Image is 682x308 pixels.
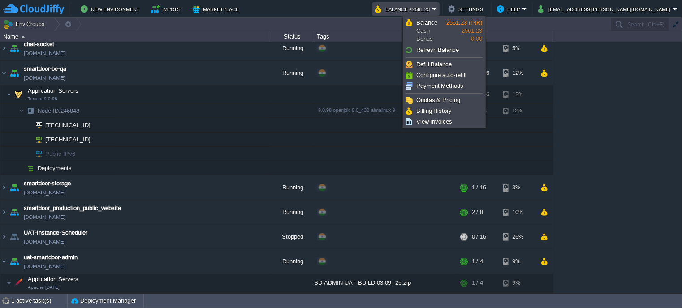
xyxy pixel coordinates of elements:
[0,175,8,200] img: AMDAwAAAACH5BAEAAAAALAAAAAABAAEAAAICRAEAOw==
[448,4,486,14] button: Settings
[404,106,484,116] a: Billing History
[44,147,77,161] span: Public IPv6
[416,72,466,78] span: Configure auto-refill
[404,17,484,44] a: BalanceCashBonus2561.23 (INR)2561.230.00
[71,296,136,305] button: Deployment Manager
[0,225,8,249] img: AMDAwAAAACH5BAEAAAAALAAAAAABAAEAAAICRAEAOw==
[21,36,25,38] img: AMDAwAAAACH5BAEAAAAALAAAAAABAAEAAAICRAEAOw==
[503,292,532,306] div: 9%
[270,31,314,42] div: Status
[44,150,77,157] a: Public IPv6
[38,107,60,114] span: Node ID:
[3,4,64,15] img: CloudJiffy
[404,117,484,127] a: View Invoices
[6,274,12,292] img: AMDAwAAAACH5BAEAAAAALAAAAAABAAEAAAICRAEAOw==
[6,86,12,103] img: AMDAwAAAACH5BAEAAAAALAAAAAABAAEAAAICRAEAOw==
[19,104,24,118] img: AMDAwAAAACH5BAEAAAAALAAAAAABAAEAAAICRAEAOw==
[24,147,30,161] img: AMDAwAAAACH5BAEAAAAALAAAAAABAAEAAAICRAEAOw==
[416,19,446,43] span: Cash Bonus
[24,104,37,118] img: AMDAwAAAACH5BAEAAAAALAAAAAABAAEAAAICRAEAOw==
[19,292,24,306] img: AMDAwAAAACH5BAEAAAAALAAAAAABAAEAAAICRAEAOw==
[472,200,483,224] div: 2 / 8
[375,4,432,14] button: Balance ₹2561.23
[44,118,92,132] span: [TECHNICAL_ID]
[44,133,92,146] span: [TECHNICAL_ID]
[28,285,60,290] span: Apache [DATE]
[315,31,457,42] div: Tags
[30,118,42,132] img: AMDAwAAAACH5BAEAAAAALAAAAAABAAEAAAICRAEAOw==
[503,200,532,224] div: 10%
[404,81,484,91] a: Payment Methods
[314,274,458,292] div: SD-ADMIN-UAT-BUILD-03-09--25.zip
[24,292,37,306] img: AMDAwAAAACH5BAEAAAAALAAAAAABAAEAAAICRAEAOw==
[24,204,121,213] a: smartdoor_production_public_website
[503,225,532,249] div: 26%
[24,262,65,271] a: [DOMAIN_NAME]
[24,213,65,222] a: [DOMAIN_NAME]
[24,49,65,58] a: [DOMAIN_NAME]
[446,19,482,42] span: 2561.23 0.00
[416,19,437,26] span: Balance
[416,97,460,103] span: Quotas & Pricing
[8,36,21,60] img: AMDAwAAAACH5BAEAAAAALAAAAAABAAEAAAICRAEAOw==
[0,61,8,85] img: AMDAwAAAACH5BAEAAAAALAAAAAABAAEAAAICRAEAOw==
[416,82,464,89] span: Payment Methods
[0,249,8,274] img: AMDAwAAAACH5BAEAAAAALAAAAAABAAEAAAICRAEAOw==
[30,147,42,161] img: AMDAwAAAACH5BAEAAAAALAAAAAABAAEAAAICRAEAOw==
[24,179,71,188] a: smartdoor-storage
[44,136,92,143] a: [TECHNICAL_ID]
[8,200,21,224] img: AMDAwAAAACH5BAEAAAAALAAAAAABAAEAAAICRAEAOw==
[446,19,482,26] span: 2561.23 (INR)
[416,107,452,114] span: Billing History
[472,292,481,306] div: 1 / 4
[27,276,80,282] a: Application ServersApache [DATE]
[81,4,142,14] button: New Environment
[416,61,452,68] span: Refill Balance
[269,200,314,224] div: Running
[8,61,21,85] img: AMDAwAAAACH5BAEAAAAALAAAAAABAAEAAAICRAEAOw==
[24,228,87,237] a: UAT-Instance-Scheduler
[416,118,453,125] span: View Invoices
[269,61,314,85] div: Running
[24,40,54,49] span: chat-socket
[503,36,532,60] div: 5%
[27,87,80,94] span: Application Servers
[37,164,73,172] a: Deployments
[269,249,314,274] div: Running
[503,274,532,292] div: 9%
[24,253,78,262] a: uat-smartdoor-admin
[538,4,673,14] button: [EMAIL_ADDRESS][PERSON_NAME][DOMAIN_NAME]
[404,70,484,80] a: Configure auto-refill
[1,31,269,42] div: Name
[27,87,80,94] a: Application ServersTomcat 9.0.98
[0,200,8,224] img: AMDAwAAAACH5BAEAAAAALAAAAAABAAEAAAICRAEAOw==
[44,122,92,128] a: [TECHNICAL_ID]
[472,274,483,292] div: 1 / 4
[37,107,81,115] a: Node ID:246848
[12,274,25,292] img: AMDAwAAAACH5BAEAAAAALAAAAAABAAEAAAICRAEAOw==
[24,188,65,197] span: [DOMAIN_NAME]
[497,4,522,14] button: Help
[8,249,21,274] img: AMDAwAAAACH5BAEAAAAALAAAAAABAAEAAAICRAEAOw==
[24,237,65,246] a: [DOMAIN_NAME]
[269,36,314,60] div: Running
[37,107,81,115] span: 246848
[24,64,66,73] a: smartdoor-be-qa
[11,294,67,308] div: 1 active task(s)
[404,95,484,105] a: Quotas & Pricing
[472,249,483,274] div: 1 / 4
[503,61,532,85] div: 12%
[404,60,484,69] a: Refill Balance
[151,4,185,14] button: Import
[269,175,314,200] div: Running
[8,175,21,200] img: AMDAwAAAACH5BAEAAAAALAAAAAABAAEAAAICRAEAOw==
[8,225,21,249] img: AMDAwAAAACH5BAEAAAAALAAAAAABAAEAAAICRAEAOw==
[404,45,484,55] a: Refresh Balance
[269,225,314,249] div: Stopped
[27,275,80,283] span: Application Servers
